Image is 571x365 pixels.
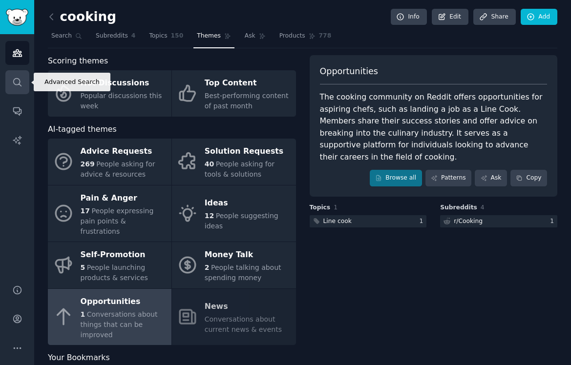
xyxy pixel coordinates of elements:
[171,32,184,41] span: 150
[149,32,167,41] span: Topics
[81,76,167,91] div: Hot Discussions
[146,28,187,48] a: Topics150
[172,185,296,242] a: Ideas12People suggesting ideas
[440,203,477,212] span: Subreddits
[48,28,85,48] a: Search
[319,32,332,41] span: 778
[276,28,335,48] a: Products778
[320,91,548,163] div: The cooking community on Reddit offers opportunities for aspiring chefs, such as landing a job as...
[48,352,110,364] span: Your Bookmarks
[205,92,289,110] span: Best-performing content of past month
[205,160,275,178] span: People asking for tools & solutions
[48,123,117,136] span: AI-tagged themes
[48,70,171,117] a: Hot DiscussionsPopular discussions this week
[6,9,28,26] img: GummySearch logo
[419,217,426,226] div: 1
[92,28,139,48] a: Subreddits4
[432,9,468,25] a: Edit
[205,212,278,230] span: People suggesting ideas
[320,65,378,78] span: Opportunities
[197,32,221,41] span: Themes
[81,247,167,263] div: Self-Promotion
[323,217,352,226] div: Line cook
[193,28,234,48] a: Themes
[51,32,72,41] span: Search
[81,160,95,168] span: 269
[205,212,214,220] span: 12
[172,70,296,117] a: Top ContentBest-performing content of past month
[310,203,331,212] span: Topics
[81,144,167,160] div: Advice Requests
[81,264,85,271] span: 5
[131,32,136,41] span: 4
[205,76,291,91] div: Top Content
[550,217,557,226] div: 1
[481,204,485,211] span: 4
[81,310,85,318] span: 1
[425,170,471,186] a: Patterns
[81,92,162,110] span: Popular discussions this week
[310,215,427,227] a: Line cook1
[81,264,148,282] span: People launching products & services
[440,215,557,227] a: r/Cooking1
[370,170,422,186] a: Browse all
[48,289,171,345] a: Opportunities1Conversations about things that can be improved
[241,28,269,48] a: Ask
[245,32,255,41] span: Ask
[473,9,515,25] a: Share
[96,32,128,41] span: Subreddits
[391,9,427,25] a: Info
[510,170,547,186] button: Copy
[81,160,155,178] span: People asking for advice & resources
[81,294,167,309] div: Opportunities
[48,185,171,242] a: Pain & Anger17People expressing pain points & frustrations
[205,160,214,168] span: 40
[521,9,557,25] a: Add
[172,242,296,288] a: Money Talk2People talking about spending money
[475,170,507,186] a: Ask
[81,207,154,235] span: People expressing pain points & frustrations
[205,247,291,263] div: Money Talk
[279,32,305,41] span: Products
[205,196,291,211] div: Ideas
[454,217,483,226] div: r/ Cooking
[205,144,291,160] div: Solution Requests
[48,55,108,67] span: Scoring themes
[81,310,158,339] span: Conversations about things that can be improved
[48,139,171,185] a: Advice Requests269People asking for advice & resources
[48,242,171,288] a: Self-Promotion5People launching products & services
[205,264,281,282] span: People talking about spending money
[48,9,116,25] h2: cooking
[205,264,210,271] span: 2
[81,190,167,206] div: Pain & Anger
[334,204,338,211] span: 1
[81,207,90,215] span: 17
[172,139,296,185] a: Solution Requests40People asking for tools & solutions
